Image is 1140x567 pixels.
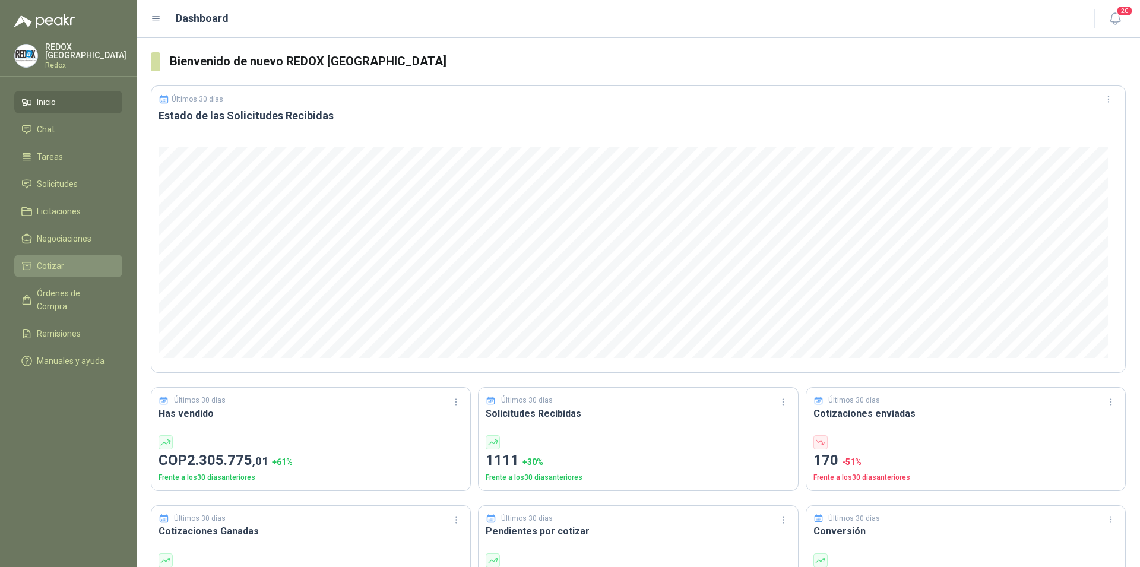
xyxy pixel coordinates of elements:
[486,524,790,539] h3: Pendientes por cotizar
[272,457,293,467] span: + 61 %
[486,472,790,483] p: Frente a los 30 días anteriores
[176,10,229,27] h1: Dashboard
[45,43,126,59] p: REDOX [GEOGRAPHIC_DATA]
[14,91,122,113] a: Inicio
[159,449,463,472] p: COP
[170,52,1126,71] h3: Bienvenido de nuevo REDOX [GEOGRAPHIC_DATA]
[37,205,81,218] span: Licitaciones
[14,118,122,141] a: Chat
[1116,5,1133,17] span: 20
[37,150,63,163] span: Tareas
[486,406,790,421] h3: Solicitudes Recibidas
[14,173,122,195] a: Solicitudes
[172,95,223,103] p: Últimos 30 días
[174,395,226,406] p: Últimos 30 días
[14,350,122,372] a: Manuales y ayuda
[159,109,1118,123] h3: Estado de las Solicitudes Recibidas
[813,406,1118,421] h3: Cotizaciones enviadas
[159,524,463,539] h3: Cotizaciones Ganadas
[1104,8,1126,30] button: 20
[15,45,37,67] img: Company Logo
[37,354,104,368] span: Manuales y ayuda
[14,200,122,223] a: Licitaciones
[37,178,78,191] span: Solicitudes
[501,395,553,406] p: Últimos 30 días
[14,322,122,345] a: Remisiones
[159,406,463,421] h3: Has vendido
[828,513,880,524] p: Últimos 30 días
[37,123,55,136] span: Chat
[187,452,268,468] span: 2.305.775
[174,513,226,524] p: Últimos 30 días
[37,96,56,109] span: Inicio
[37,232,91,245] span: Negociaciones
[842,457,862,467] span: -51 %
[14,255,122,277] a: Cotizar
[14,227,122,250] a: Negociaciones
[252,454,268,468] span: ,01
[14,145,122,168] a: Tareas
[813,472,1118,483] p: Frente a los 30 días anteriores
[14,14,75,28] img: Logo peakr
[813,449,1118,472] p: 170
[828,395,880,406] p: Últimos 30 días
[486,449,790,472] p: 1111
[37,259,64,273] span: Cotizar
[159,472,463,483] p: Frente a los 30 días anteriores
[37,327,81,340] span: Remisiones
[14,282,122,318] a: Órdenes de Compra
[522,457,543,467] span: + 30 %
[45,62,126,69] p: Redox
[37,287,111,313] span: Órdenes de Compra
[501,513,553,524] p: Últimos 30 días
[813,524,1118,539] h3: Conversión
